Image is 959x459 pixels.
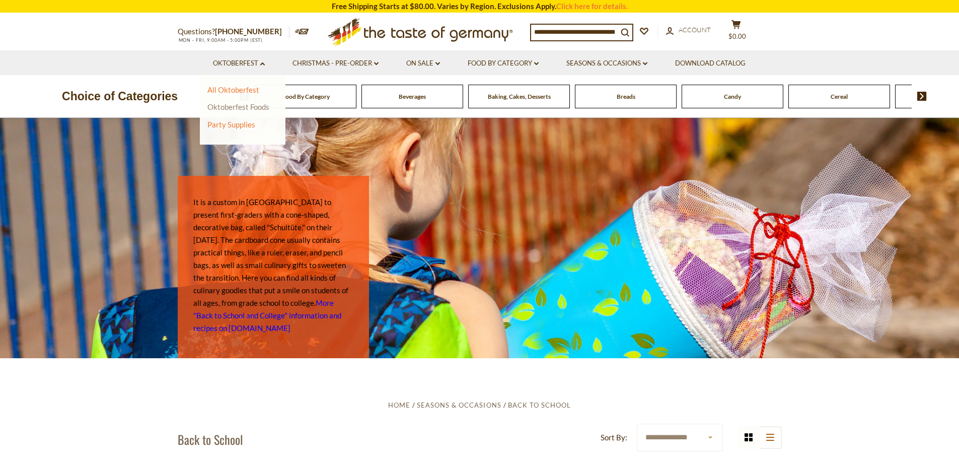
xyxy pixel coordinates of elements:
h1: Back to School [178,432,243,447]
label: Sort By: [601,431,627,444]
a: [PHONE_NUMBER] [215,27,282,36]
a: On Sale [406,58,440,69]
a: All Oktoberfest [207,85,259,94]
a: Cereal [831,93,848,100]
a: Christmas - PRE-ORDER [292,58,379,69]
a: Click here for details. [556,2,628,11]
a: Back to School [508,401,571,409]
a: Baking, Cakes, Desserts [488,93,551,100]
a: Oktoberfest [213,58,265,69]
p: It is a custom in [GEOGRAPHIC_DATA] to present first-graders with a cone-shaped, decorative bag, ... [193,196,353,335]
p: Questions? [178,25,289,38]
a: Oktoberfest Foods [207,102,269,111]
a: Candy [724,93,741,100]
span: MON - FRI, 9:00AM - 5:00PM (EST) [178,37,263,43]
button: $0.00 [721,20,752,45]
a: Account [666,25,711,36]
span: Account [679,26,711,34]
a: Seasons & Occasions [566,58,647,69]
a: Food By Category [282,93,330,100]
a: Food By Category [468,58,539,69]
img: next arrow [917,92,927,101]
a: Breads [617,93,635,100]
a: Party Supplies [207,120,255,129]
span: $0.00 [728,32,746,40]
a: More "Back to School and College" information and recipes on [DOMAIN_NAME] [193,298,341,333]
a: Seasons & Occasions [417,401,501,409]
a: Download Catalog [675,58,746,69]
a: Beverages [399,93,426,100]
a: Home [388,401,410,409]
